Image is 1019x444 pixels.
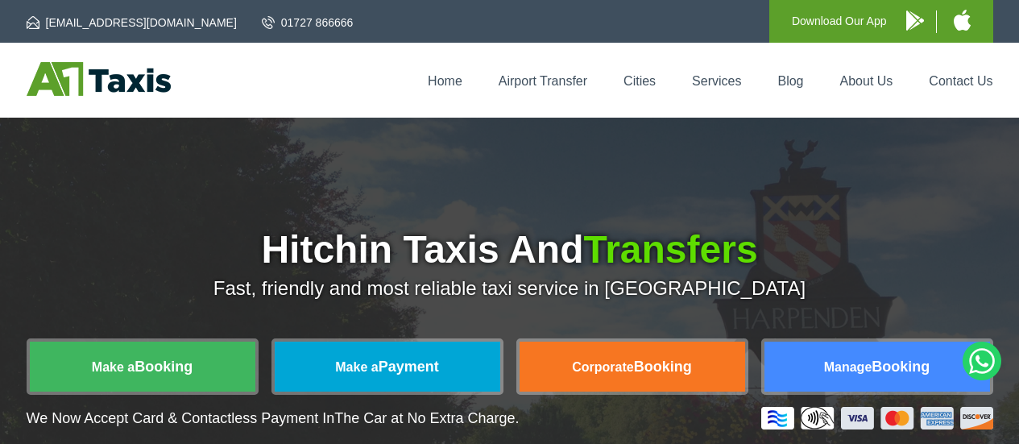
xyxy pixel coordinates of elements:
[583,228,757,271] span: Transfers
[27,62,171,96] img: A1 Taxis St Albans LTD
[520,342,745,392] a: CorporateBooking
[761,407,993,429] img: Credit And Debit Cards
[764,342,990,392] a: ManageBooking
[929,74,992,88] a: Contact Us
[27,277,993,300] p: Fast, friendly and most reliable taxi service in [GEOGRAPHIC_DATA]
[840,74,893,88] a: About Us
[334,410,519,426] span: The Car at No Extra Charge.
[954,10,971,31] img: A1 Taxis iPhone App
[499,74,587,88] a: Airport Transfer
[623,74,656,88] a: Cities
[792,11,887,31] p: Download Our App
[30,342,255,392] a: Make aBooking
[27,15,237,31] a: [EMAIL_ADDRESS][DOMAIN_NAME]
[27,230,993,269] h1: Hitchin Taxis And
[335,360,378,374] span: Make a
[428,74,462,88] a: Home
[275,342,500,392] a: Make aPayment
[262,15,354,31] a: 01727 866666
[27,410,520,427] p: We Now Accept Card & Contactless Payment In
[572,360,633,374] span: Corporate
[692,74,741,88] a: Services
[92,360,135,374] span: Make a
[824,360,872,374] span: Manage
[777,74,803,88] a: Blog
[906,10,924,31] img: A1 Taxis Android App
